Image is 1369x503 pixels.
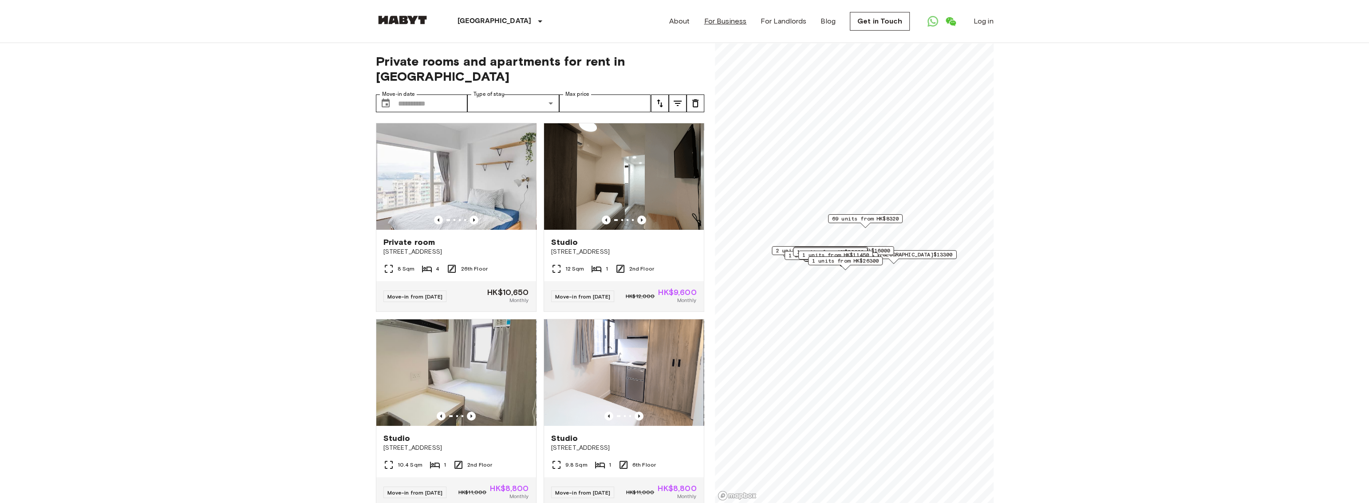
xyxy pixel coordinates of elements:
[835,251,952,259] span: 11 units from [GEOGRAPHIC_DATA]$13300
[444,461,446,469] span: 1
[398,265,415,273] span: 8 Sqm
[793,247,868,260] div: Map marker
[602,216,611,224] button: Previous image
[637,216,646,224] button: Previous image
[924,12,942,30] a: Open WhatsApp
[776,247,890,255] span: 2 units from [GEOGRAPHIC_DATA]$16000
[609,461,611,469] span: 1
[605,265,608,273] span: 1
[551,248,697,256] span: [STREET_ADDRESS]
[382,90,415,98] label: Move-in date
[658,288,696,296] span: HK$9,600
[718,491,757,501] a: Mapbox logo
[632,461,656,469] span: 6th Floor
[808,256,882,270] div: Map marker
[828,214,902,228] div: Map marker
[551,237,578,248] span: Studio
[797,247,864,255] span: 1 units from HK$11300
[509,492,529,500] span: Monthly
[383,444,529,452] span: [STREET_ADDRESS]
[803,252,878,266] div: Map marker
[383,433,410,444] span: Studio
[461,265,488,273] span: 26th Floor
[812,257,878,265] span: 1 units from HK$26300
[487,288,529,296] span: HK$10,650
[626,292,655,300] span: HK$12,000
[544,319,704,426] img: Marketing picture of unit HK-01-067-030-01
[651,94,669,112] button: tune
[458,16,532,27] p: [GEOGRAPHIC_DATA]
[398,461,422,469] span: 10.4 Sqm
[467,461,492,469] span: 2nd Floor
[686,94,704,112] button: tune
[544,123,704,230] img: Marketing picture of unit HK_01-067-001-01
[807,253,874,261] span: 4 units from HK$10500
[387,489,443,496] span: Move-in from [DATE]
[784,251,859,265] div: Map marker
[942,12,959,30] a: Open WeChat
[565,90,589,98] label: Max price
[376,123,536,230] img: Marketing picture of unit HK-01-028-001-02
[629,265,654,273] span: 2nd Floor
[793,248,867,261] div: Map marker
[555,293,611,300] span: Move-in from [DATE]
[551,444,697,452] span: [STREET_ADDRESS]
[604,412,613,420] button: Previous image
[677,492,696,500] span: Monthly
[555,489,611,496] span: Move-in from [DATE]
[821,16,836,27] a: Blog
[802,251,868,259] span: 1 units from HK$11450
[376,54,704,84] span: Private rooms and apartments for rent in [GEOGRAPHIC_DATA]
[434,216,443,224] button: Previous image
[797,248,863,256] span: 1 units from HK$22000
[669,94,686,112] button: tune
[761,16,806,27] a: For Landlords
[626,488,654,496] span: HK$11,000
[473,90,505,98] label: Type of stay
[544,123,704,312] a: Marketing picture of unit HK_01-067-001-01Previous imagePrevious imageStudio[STREET_ADDRESS]12 Sq...
[467,412,476,420] button: Previous image
[437,412,446,420] button: Previous image
[565,461,588,469] span: 9.8 Sqm
[469,216,478,224] button: Previous image
[490,484,529,492] span: HK$8,800
[850,12,910,31] a: Get in Touch
[677,296,696,304] span: Monthly
[798,251,872,264] div: Map marker
[565,265,584,273] span: 12 Sqm
[376,16,429,24] img: Habyt
[772,246,894,260] div: Map marker
[376,123,537,312] a: Marketing picture of unit HK-01-028-001-02Previous imagePrevious imagePrivate room[STREET_ADDRESS...
[635,412,643,420] button: Previous image
[669,16,690,27] a: About
[383,237,435,248] span: Private room
[788,251,855,259] span: 1 units from HK$11200
[832,215,898,223] span: 69 units from HK$8320
[974,16,994,27] a: Log in
[704,16,746,27] a: For Business
[387,293,443,300] span: Move-in from [DATE]
[831,250,956,264] div: Map marker
[376,319,536,426] img: Marketing picture of unit HK-01-067-008-01
[377,94,395,112] button: Choose date
[658,484,696,492] span: HK$8,800
[458,488,486,496] span: HK$11,000
[509,296,529,304] span: Monthly
[551,433,578,444] span: Studio
[436,265,439,273] span: 4
[383,248,529,256] span: [STREET_ADDRESS]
